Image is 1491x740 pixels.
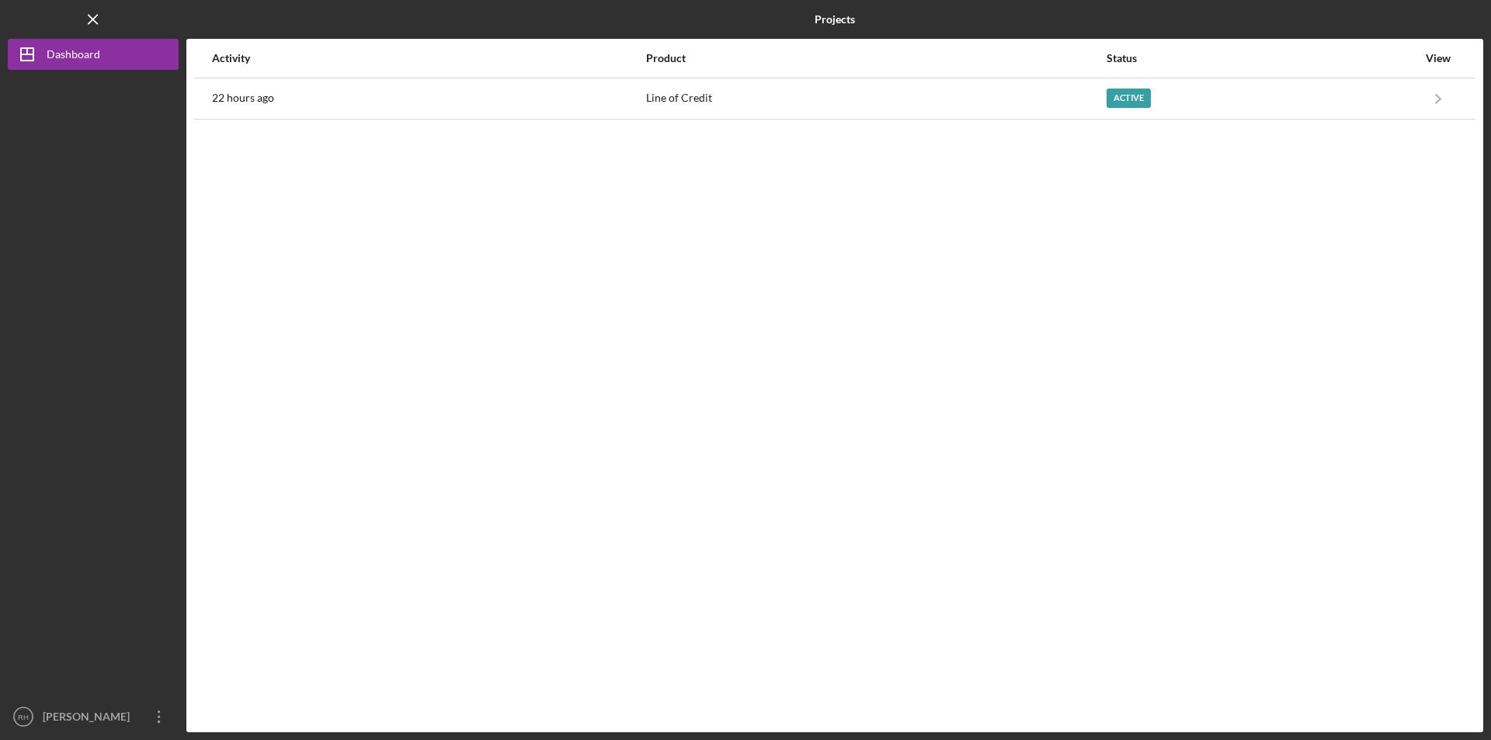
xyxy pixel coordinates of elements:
[18,713,29,721] text: RH
[646,79,1105,118] div: Line of Credit
[1107,89,1151,108] div: Active
[47,39,100,74] div: Dashboard
[815,13,855,26] b: Projects
[646,52,1105,64] div: Product
[39,701,140,736] div: [PERSON_NAME]
[212,92,274,104] time: 2025-09-04 18:20
[8,701,179,732] button: RH[PERSON_NAME]
[1419,52,1458,64] div: View
[212,52,645,64] div: Activity
[1107,52,1417,64] div: Status
[8,39,179,70] button: Dashboard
